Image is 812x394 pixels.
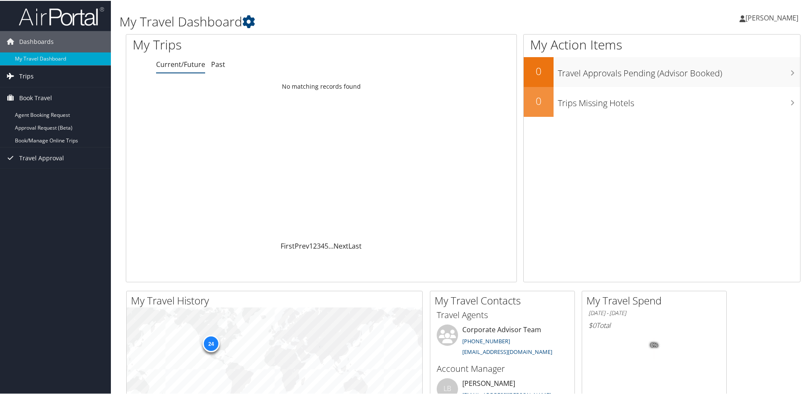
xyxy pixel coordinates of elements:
a: First [281,240,295,250]
a: [PHONE_NUMBER] [462,336,510,344]
h1: My Action Items [524,35,800,53]
span: Travel Approval [19,147,64,168]
span: Trips [19,65,34,86]
a: Current/Future [156,59,205,68]
a: 5 [325,240,328,250]
img: airportal-logo.png [19,6,104,26]
span: Dashboards [19,30,54,52]
a: Past [211,59,225,68]
a: 2 [313,240,317,250]
td: No matching records found [126,78,516,93]
h3: Account Manager [437,362,568,374]
a: [PERSON_NAME] [739,4,807,30]
h2: My Travel Spend [586,293,726,307]
h3: Travel Approvals Pending (Advisor Booked) [558,62,800,78]
a: Prev [295,240,309,250]
div: 24 [203,334,220,351]
span: [PERSON_NAME] [745,12,798,22]
h1: My Trips [133,35,348,53]
h2: 0 [524,93,554,107]
a: Next [333,240,348,250]
h6: [DATE] - [DATE] [589,308,720,316]
h3: Trips Missing Hotels [558,92,800,108]
h1: My Travel Dashboard [119,12,578,30]
li: Corporate Advisor Team [432,324,572,359]
h3: Travel Agents [437,308,568,320]
a: Last [348,240,362,250]
a: [EMAIL_ADDRESS][DOMAIN_NAME] [462,347,552,355]
a: 3 [317,240,321,250]
h6: Total [589,320,720,329]
tspan: 0% [651,342,658,347]
span: … [328,240,333,250]
h2: My Travel Contacts [435,293,574,307]
a: 4 [321,240,325,250]
h2: 0 [524,63,554,78]
span: Book Travel [19,87,52,108]
span: $0 [589,320,596,329]
a: 0Trips Missing Hotels [524,86,800,116]
a: 0Travel Approvals Pending (Advisor Booked) [524,56,800,86]
h2: My Travel History [131,293,422,307]
a: 1 [309,240,313,250]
